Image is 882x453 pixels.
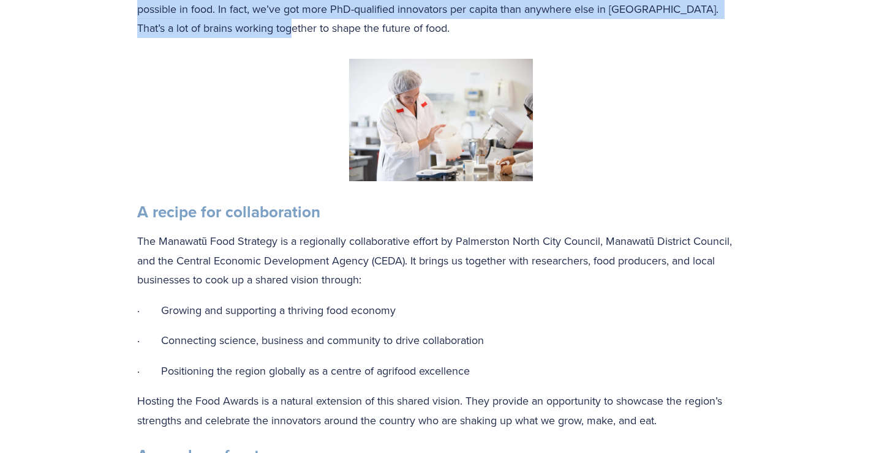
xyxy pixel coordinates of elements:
[137,200,320,223] strong: A recipe for collaboration
[137,231,745,290] p: The Manawatū Food Strategy is a regionally collaborative effort by Palmerston North City Council,...
[137,301,745,320] p: · Growing and supporting a thriving food economy
[137,391,745,430] p: Hosting the Food Awards is a natural extension of this shared vision. They provide an opportunity...
[137,361,745,381] p: · Positioning the region globally as a centre of agrifood excellence
[137,331,745,350] p: · Connecting science, business and community to drive collaboration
